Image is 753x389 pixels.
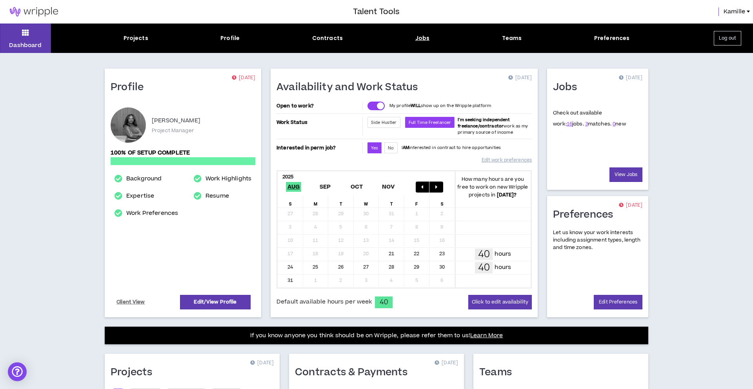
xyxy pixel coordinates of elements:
span: Yes [371,145,378,151]
a: 16 [567,120,572,127]
div: Projects [124,34,148,42]
h1: Teams [479,366,518,379]
a: Edit/View Profile [180,295,251,309]
a: Expertise [126,191,154,201]
span: No [388,145,394,151]
p: If you know anyone you think should be on Wripple, please refer them to us! [250,331,503,340]
a: Edit work preferences [482,153,532,167]
a: Resume [206,191,229,201]
span: jobs. [567,120,584,127]
span: Default available hours per week [276,298,372,306]
p: Check out available work: [553,109,626,127]
div: T [328,196,354,207]
div: Preferences [594,34,630,42]
h1: Jobs [553,81,583,94]
p: Open to work? [276,103,361,109]
h1: Contracts & Payments [295,366,413,379]
p: [DATE] [619,74,642,82]
div: M [303,196,329,207]
strong: WILL [411,103,421,109]
p: Dashboard [9,41,42,49]
span: Aug [286,182,302,192]
h1: Preferences [553,209,619,221]
div: S [278,196,303,207]
span: Side Hustler [371,120,397,125]
div: S [429,196,455,207]
span: Kamille [724,7,745,16]
p: My profile show up on the Wripple platform [389,103,491,109]
span: Oct [349,182,365,192]
a: Edit Preferences [594,295,642,309]
p: I interested in contract to hire opportunities [402,145,501,151]
p: [DATE] [619,202,642,209]
p: 100% of setup complete [111,149,255,157]
h3: Talent Tools [353,6,400,18]
span: new [613,120,626,127]
div: Jobs [415,34,430,42]
h1: Projects [111,366,158,379]
p: How many hours are you free to work on new Wripple projects in [455,175,531,199]
span: matches. [585,120,611,127]
p: [DATE] [435,359,458,367]
p: [DATE] [250,359,274,367]
p: Interested in perm job? [276,142,361,153]
div: T [379,196,404,207]
h1: Profile [111,81,150,94]
p: [DATE] [508,74,532,82]
button: Log out [714,31,741,45]
div: Contracts [312,34,343,42]
p: Let us know your work interests including assignment types, length and time zones. [553,229,642,252]
p: hours [495,250,511,258]
a: 3 [585,120,588,127]
a: View Jobs [609,167,642,182]
div: Kamille W. [111,107,146,143]
span: Nov [380,182,397,192]
p: Work Status [276,117,361,128]
b: [DATE] ? [497,191,517,198]
div: Open Intercom Messenger [8,362,27,381]
div: Profile [220,34,240,42]
a: Learn More [470,331,503,340]
p: [DATE] [232,74,255,82]
p: hours [495,263,511,272]
button: Click to edit availability [468,295,532,309]
div: W [354,196,379,207]
a: Background [126,174,162,184]
p: Project Manager [152,127,194,134]
span: Sep [318,182,333,192]
div: Teams [502,34,522,42]
span: work as my primary source of income [458,117,528,135]
a: 0 [613,120,615,127]
strong: AM [403,145,409,151]
a: Work Highlights [206,174,251,184]
h1: Availability and Work Status [276,81,424,94]
a: Client View [115,295,146,309]
a: Work Preferences [126,209,178,218]
div: F [404,196,430,207]
b: I'm seeking independent freelance/contractor [458,117,510,129]
p: [PERSON_NAME] [152,116,200,125]
b: 2025 [282,173,294,180]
